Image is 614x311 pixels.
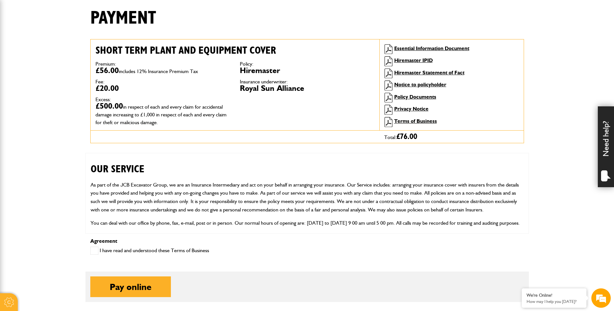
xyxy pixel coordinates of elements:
div: We're Online! [527,293,582,298]
div: Total: [379,131,524,143]
a: Hiremaster Statement of Fact [394,70,464,76]
h2: CUSTOMER PROTECTION INFORMATION [91,232,524,254]
img: d_20077148190_company_1631870298795_20077148190 [11,36,27,45]
a: Hiremaster IPID [394,57,433,63]
button: Pay online [90,276,171,297]
dd: £56.00 [95,67,230,74]
a: Notice to policyholder [394,81,446,88]
dd: Royal Sun Alliance [240,84,374,92]
p: Agreement [90,239,524,244]
a: Policy Documents [394,94,436,100]
dd: £500.00 [95,102,230,125]
a: Terms of Business [394,118,437,124]
a: Essential Information Document [394,45,469,51]
div: Need help? [598,106,614,187]
textarea: Type your message and hit 'Enter' [8,117,118,194]
dt: Fee: [95,79,230,84]
h1: Payment [90,7,156,29]
label: I have read and understood these Terms of Business [90,247,209,255]
div: Chat with us now [34,36,109,45]
input: Enter your email address [8,79,118,93]
h2: OUR SERVICE [91,153,524,175]
p: How may I help you today? [527,299,582,304]
dt: Premium: [95,61,230,67]
em: Start Chat [88,199,117,208]
span: 76.00 [400,133,417,141]
input: Enter your last name [8,60,118,74]
input: Enter your phone number [8,98,118,112]
a: Privacy Notice [394,106,429,112]
span: includes 12% Insurance Premium Tax [119,68,198,74]
dt: Excess: [95,97,230,102]
dd: £20.00 [95,84,230,92]
span: in respect of each and every claim for accidental damage increasing to £1,000 in respect of each ... [95,104,227,125]
p: As part of the JCB Excavator Group, we are an Insurance Intermediary and act on your behalf in ar... [91,181,524,214]
p: You can deal with our office by phone, fax, e-mail, post or in person. Our normal hours of openin... [91,219,524,227]
h2: Short term plant and equipment cover [95,44,374,57]
dt: Policy: [240,61,374,67]
dt: Insurance underwriter: [240,79,374,84]
div: Minimize live chat window [106,3,122,19]
span: £ [396,133,417,141]
dd: Hiremaster [240,67,374,74]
